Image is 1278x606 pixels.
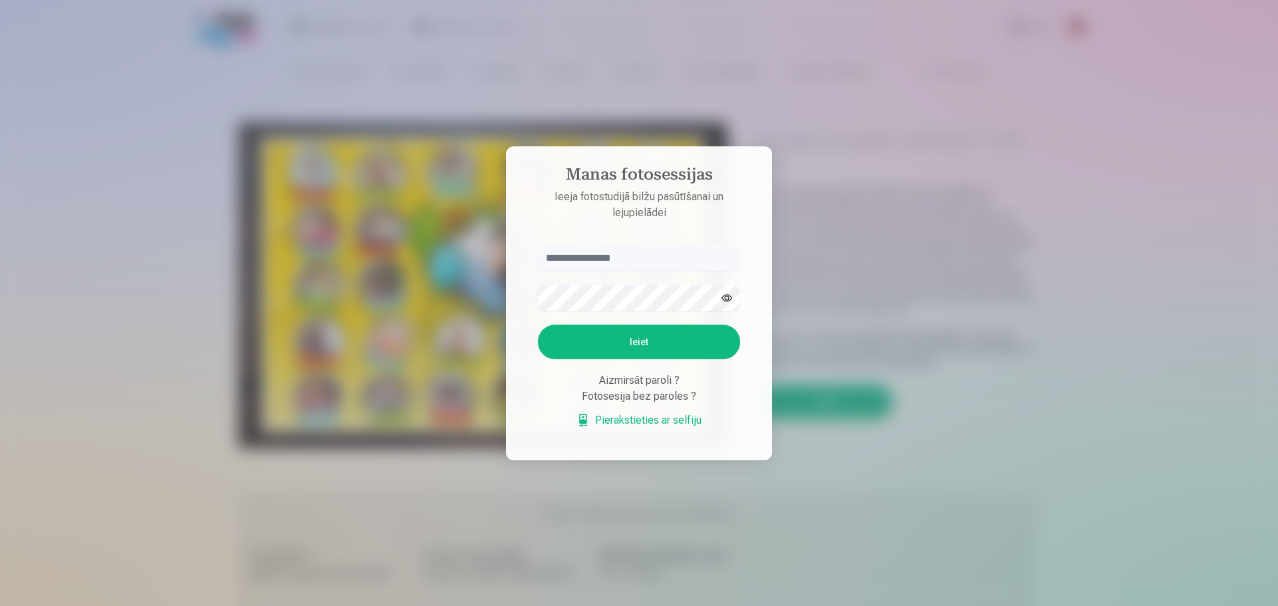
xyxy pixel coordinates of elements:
h4: Manas fotosessijas [525,165,753,189]
p: Ieeja fotostudijā bilžu pasūtīšanai un lejupielādei [525,189,753,221]
button: Ieiet [538,325,740,359]
div: Fotosesija bez paroles ? [538,388,740,404]
div: Aizmirsāt paroli ? [538,373,740,388]
a: Pierakstieties ar selfiju [576,412,702,428]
